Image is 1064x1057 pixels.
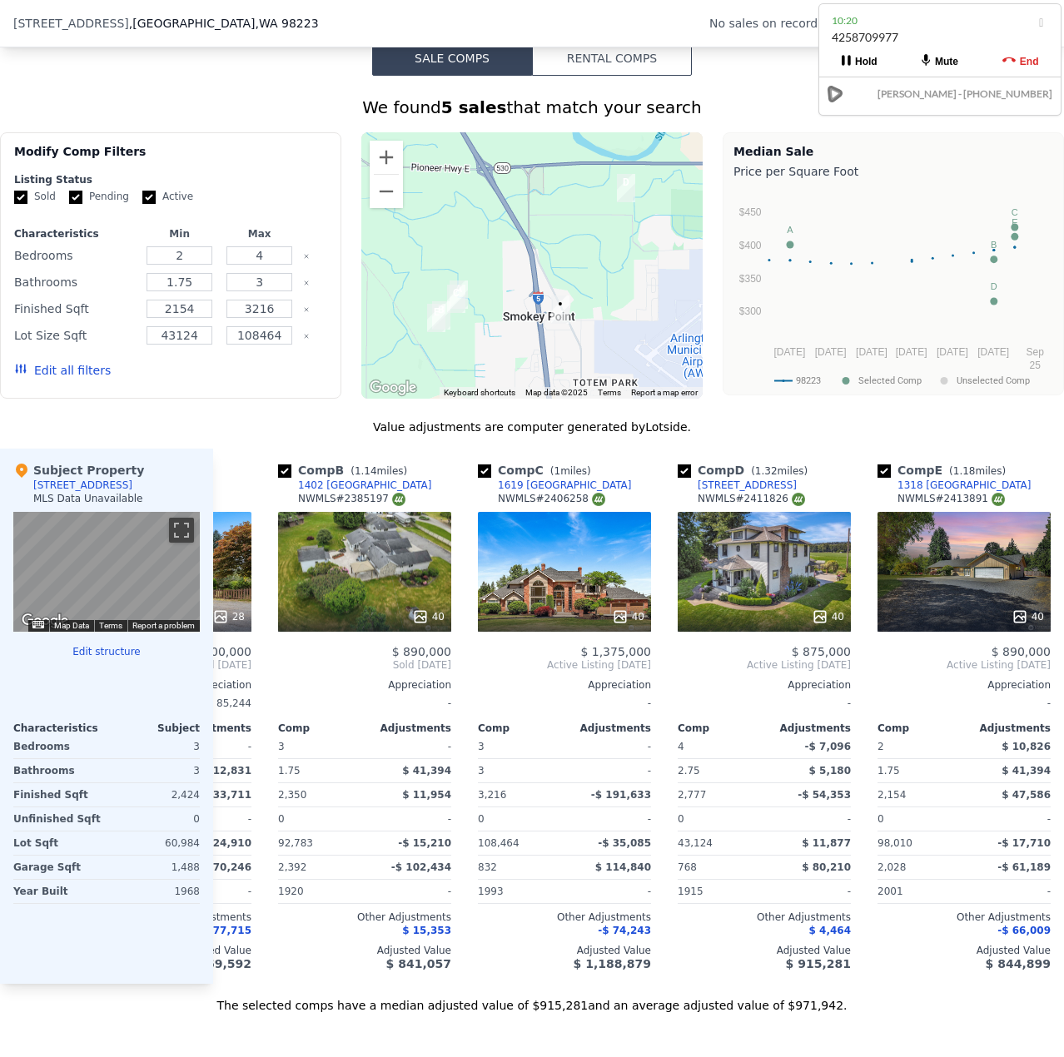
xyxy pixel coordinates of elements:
span: $ 77,715 [202,925,251,936]
div: Other Adjustments [678,911,851,924]
div: A chart. [733,183,1049,391]
div: 40 [1012,608,1044,625]
div: Median Sale [733,143,1053,160]
div: 1,488 [110,856,200,879]
div: Adjusted Value [478,944,651,957]
div: No sales on record [709,15,831,32]
a: Terms (opens in new tab) [598,388,621,397]
div: 1619 [GEOGRAPHIC_DATA] [498,479,632,492]
button: Clear [303,306,310,313]
div: - [278,692,451,715]
span: 43,124 [678,837,713,849]
div: 1915 [678,880,761,903]
button: Clear [303,280,310,286]
div: Adjusted Value [278,944,451,957]
div: - [967,807,1051,831]
div: - [568,807,651,831]
span: -$ 102,434 [391,861,451,873]
a: 1318 [GEOGRAPHIC_DATA] [878,479,1032,492]
span: Active Listing [DATE] [878,658,1051,672]
span: Active Listing [DATE] [478,658,651,672]
span: Active Listing [DATE] [678,658,851,672]
span: $ 5,180 [809,765,851,777]
label: Active [142,190,193,204]
div: - [878,692,1051,715]
span: -$ 191,633 [591,789,651,801]
div: NWMLS # 2413891 [897,492,1005,506]
span: 2,154 [878,789,906,801]
div: - [768,880,851,903]
div: 1.75 [278,759,361,782]
div: 40 [412,608,445,625]
span: $ 1,188,879 [574,957,651,970]
div: Adjustments [764,722,851,735]
span: ( miles) [544,465,598,477]
div: Comp [278,722,365,735]
text: [DATE] [977,346,1009,358]
span: -$ 61,189 [997,861,1051,873]
div: 1.75 [878,759,961,782]
span: 0 [278,813,285,825]
text: E [1012,217,1017,227]
span: $ 41,394 [402,765,451,777]
div: - [368,880,451,903]
text: Selected Comp [858,375,922,386]
text: [DATE] [937,346,968,358]
span: $ 1,069,592 [174,957,251,970]
span: 0 [678,813,684,825]
div: Adjustments [964,722,1051,735]
div: Bathrooms [14,270,137,294]
span: -$ 74,243 [598,925,651,936]
div: 40 [812,608,844,625]
div: 3 [478,759,561,782]
span: ( miles) [942,465,1012,477]
span: $ 114,840 [595,861,651,873]
div: - [368,807,451,831]
text: D [991,281,997,291]
div: Bedrooms [13,735,103,758]
div: 28 [212,608,245,625]
button: Keyboard shortcuts [444,387,515,399]
span: $ 85,244 [207,697,251,709]
button: Sale Comps [372,41,532,76]
div: Subject Property [13,462,144,479]
text: B [991,240,997,250]
span: ( miles) [344,465,414,477]
div: Min [143,227,216,241]
a: [STREET_ADDRESS] [678,479,797,492]
div: NWMLS # 2406258 [498,492,605,506]
div: Adjusted Value [678,944,851,957]
button: Clear [303,333,310,340]
div: 1920 [278,880,361,903]
div: Other Adjustments [878,911,1051,924]
div: Bathrooms [13,759,103,782]
div: - [967,880,1051,903]
span: Sold [DATE] [278,658,451,672]
button: Edit structure [13,645,200,658]
span: Map data ©2025 [525,388,588,397]
span: , WA 98223 [255,17,318,30]
text: [DATE] [773,346,805,358]
div: Street View [13,512,200,632]
span: $ 1,375,000 [580,645,651,658]
span: $ 15,353 [402,925,451,936]
span: 0 [878,813,884,825]
img: Google [17,610,72,632]
span: 1.14 [355,465,377,477]
div: 1318 188th St NE [427,304,445,332]
div: Comp [678,722,764,735]
text: Sep [1027,346,1045,358]
div: Comp C [478,462,598,479]
div: 1318 [GEOGRAPHIC_DATA] [897,479,1032,492]
span: 98,010 [878,837,912,849]
div: Lot Sqft [13,831,103,855]
span: $ 875,000 [792,645,851,658]
div: [STREET_ADDRESS] [33,479,132,492]
div: Appreciation [878,678,1051,692]
a: Report a problem [132,621,195,630]
div: - [368,735,451,758]
span: 92,783 [278,837,313,849]
span: $ 900,000 [192,645,251,658]
div: [STREET_ADDRESS] [698,479,797,492]
div: 1993 [478,880,561,903]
